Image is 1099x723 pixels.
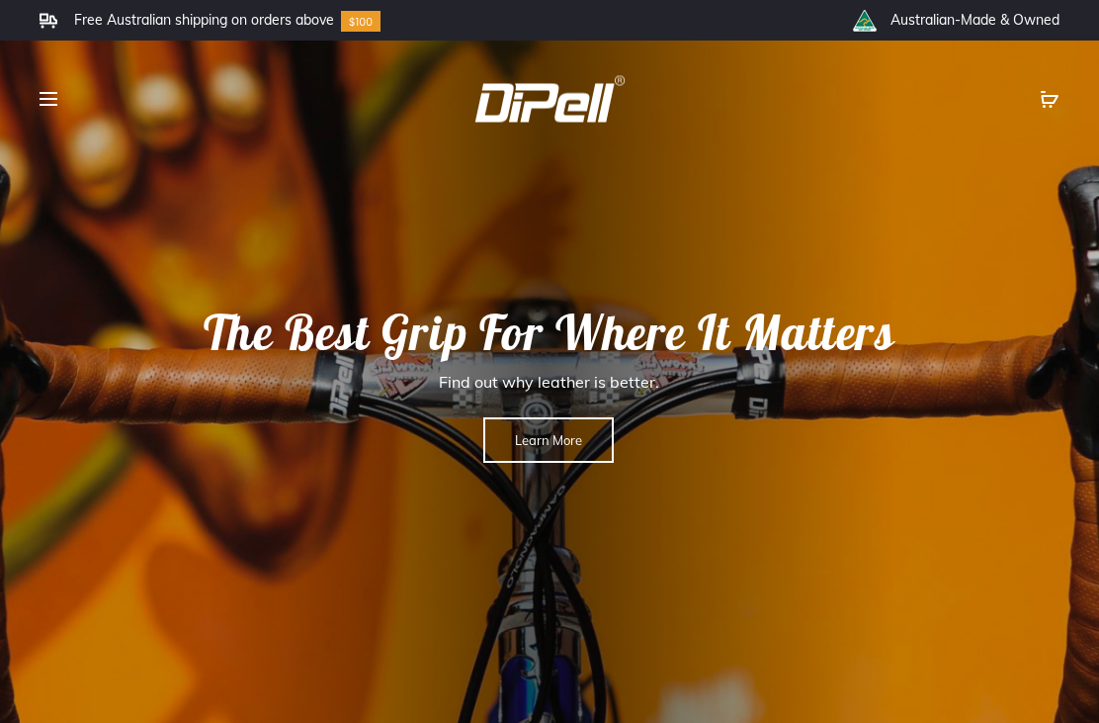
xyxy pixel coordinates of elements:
[40,13,57,29] img: Frame.svg
[852,10,877,32] img: th_right_icon2.png
[474,75,626,122] img: DiPell
[62,365,1036,399] rs-layer: Find out why leather is better.
[62,303,1037,362] rs-layer: The Best Grip For Where It Matters
[341,11,380,32] img: Group-10.svg
[890,11,1059,29] li: Australian-Made & Owned
[483,417,614,463] a: Learn More
[74,11,334,29] li: Free Australian shipping on orders above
